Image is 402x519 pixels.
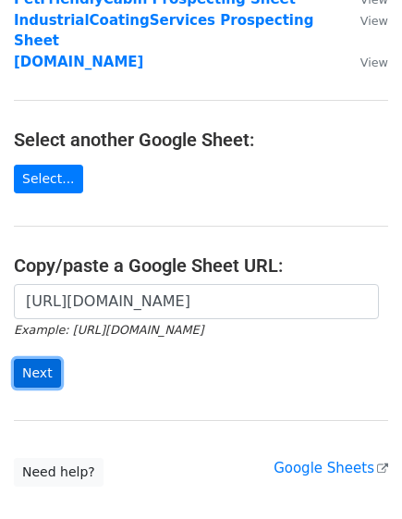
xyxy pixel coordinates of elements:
small: View [360,14,388,28]
small: Example: [URL][DOMAIN_NAME] [14,323,203,337]
a: View [342,54,388,70]
iframe: Chat Widget [310,430,402,519]
a: [DOMAIN_NAME] [14,54,143,70]
a: Select... [14,165,83,193]
small: View [360,56,388,69]
a: IndustrialCoatingServices Prospecting Sheet [14,12,313,50]
a: Google Sheets [274,460,388,476]
input: Next [14,359,61,388]
a: Need help? [14,458,104,487]
input: Paste your Google Sheet URL here [14,284,379,319]
h4: Select another Google Sheet: [14,129,388,151]
a: View [342,12,388,29]
h4: Copy/paste a Google Sheet URL: [14,254,388,277]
